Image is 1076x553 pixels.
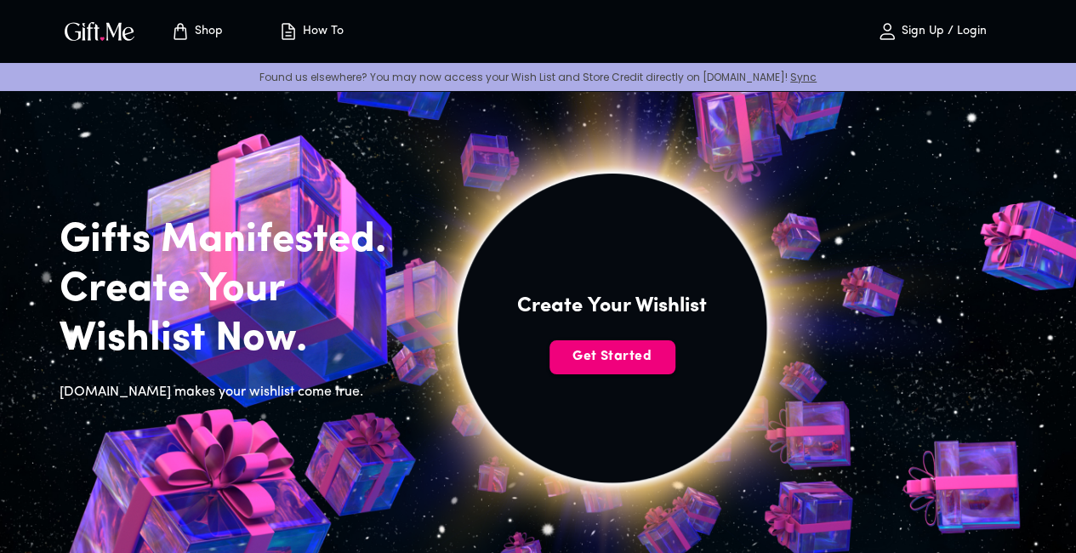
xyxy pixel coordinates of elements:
[61,19,138,43] img: GiftMe Logo
[299,25,344,39] p: How To
[549,347,675,366] span: Get Started
[150,4,243,59] button: Store page
[549,340,675,374] button: Get Started
[14,70,1062,84] p: Found us elsewhere? You may now access your Wish List and Store Credit directly on [DOMAIN_NAME]!
[897,25,987,39] p: Sign Up / Login
[790,70,817,84] a: Sync
[60,315,413,364] h2: Wishlist Now.
[60,381,413,403] h6: [DOMAIN_NAME] makes your wishlist come true.
[60,216,413,265] h2: Gifts Manifested.
[264,4,357,59] button: How To
[278,21,299,42] img: how-to.svg
[60,265,413,315] h2: Create Your
[191,25,223,39] p: Shop
[60,21,139,42] button: GiftMe Logo
[846,4,1016,59] button: Sign Up / Login
[517,293,707,320] h4: Create Your Wishlist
